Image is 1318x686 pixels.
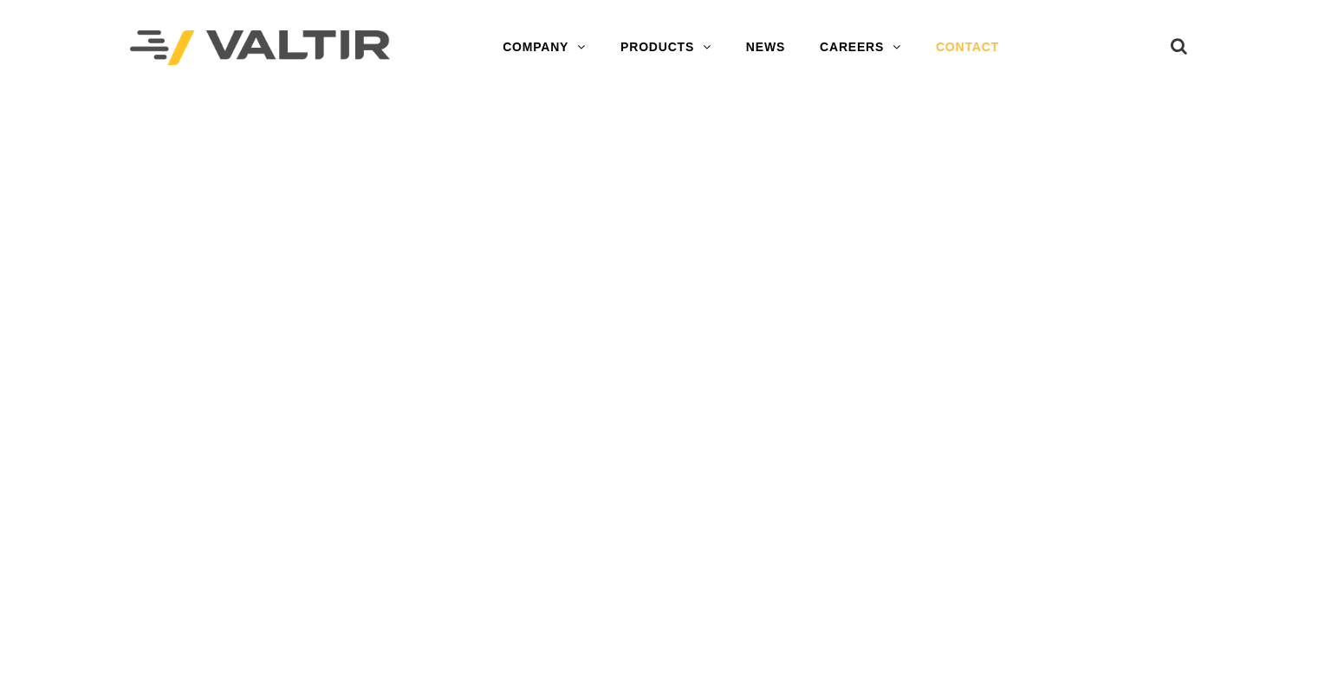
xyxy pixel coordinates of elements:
[603,30,729,65] a: PRODUCTS
[485,30,603,65] a: COMPANY
[802,30,919,65] a: CAREERS
[130,30,390,66] img: Valtir
[729,30,802,65] a: NEWS
[919,30,1016,65] a: CONTACT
